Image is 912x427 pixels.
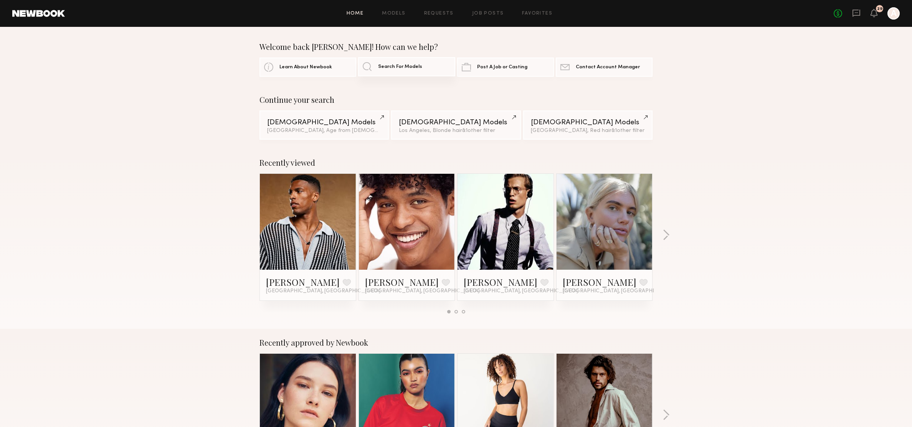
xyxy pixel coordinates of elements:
div: Continue your search [259,95,653,104]
a: [DEMOGRAPHIC_DATA] Models[GEOGRAPHIC_DATA], Age from [DEMOGRAPHIC_DATA]. [259,110,389,140]
a: Contact Account Manager [556,58,653,77]
span: Learn About Newbook [279,65,332,70]
a: [PERSON_NAME] [563,276,636,288]
div: 29 [877,7,882,11]
span: [GEOGRAPHIC_DATA], [GEOGRAPHIC_DATA] [266,288,380,294]
a: Search For Models [358,57,455,76]
a: Learn About Newbook [259,58,356,77]
a: Home [347,11,364,16]
a: Models [382,11,405,16]
div: [GEOGRAPHIC_DATA], Age from [DEMOGRAPHIC_DATA]. [267,128,381,134]
span: & 1 other filter [611,128,644,133]
a: [PERSON_NAME] [365,276,439,288]
a: [PERSON_NAME] [464,276,537,288]
div: Recently approved by Newbook [259,338,653,347]
a: A [887,7,900,20]
div: Recently viewed [259,158,653,167]
a: [DEMOGRAPHIC_DATA] Models[GEOGRAPHIC_DATA], Red hair&1other filter [523,110,653,140]
a: Post A Job or Casting [457,58,554,77]
div: Welcome back [PERSON_NAME]! How can we help? [259,42,653,51]
div: [DEMOGRAPHIC_DATA] Models [531,119,645,126]
span: Contact Account Manager [576,65,640,70]
div: [GEOGRAPHIC_DATA], Red hair [531,128,645,134]
span: [GEOGRAPHIC_DATA], [GEOGRAPHIC_DATA] [365,288,479,294]
span: Search For Models [378,64,422,69]
a: Requests [424,11,454,16]
div: [DEMOGRAPHIC_DATA] Models [399,119,513,126]
span: [GEOGRAPHIC_DATA], [GEOGRAPHIC_DATA] [464,288,578,294]
span: Post A Job or Casting [477,65,527,70]
a: [PERSON_NAME] [266,276,340,288]
a: [DEMOGRAPHIC_DATA] ModelsLos Angeles, Blonde hair&1other filter [391,110,520,140]
span: & 1 other filter [462,128,495,133]
div: [DEMOGRAPHIC_DATA] Models [267,119,381,126]
a: Job Posts [472,11,504,16]
span: [GEOGRAPHIC_DATA], [GEOGRAPHIC_DATA] [563,288,677,294]
div: Los Angeles, Blonde hair [399,128,513,134]
a: Favorites [522,11,552,16]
